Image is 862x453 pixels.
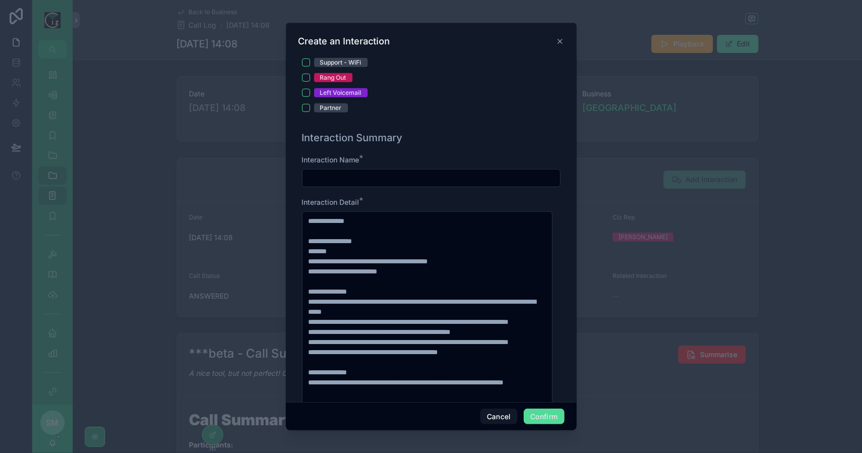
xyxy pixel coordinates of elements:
div: Rang Out [320,73,346,82]
div: Left Voicemail [320,88,362,97]
div: Partner [320,103,342,112]
div: Support - WiFi [320,58,362,67]
span: Interaction Detail [302,198,360,206]
h3: Create an Interaction [298,35,390,47]
h1: Interaction Summary [302,131,403,145]
span: Interaction Name [302,155,360,164]
button: Confirm [524,409,564,425]
button: Cancel [480,409,518,425]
